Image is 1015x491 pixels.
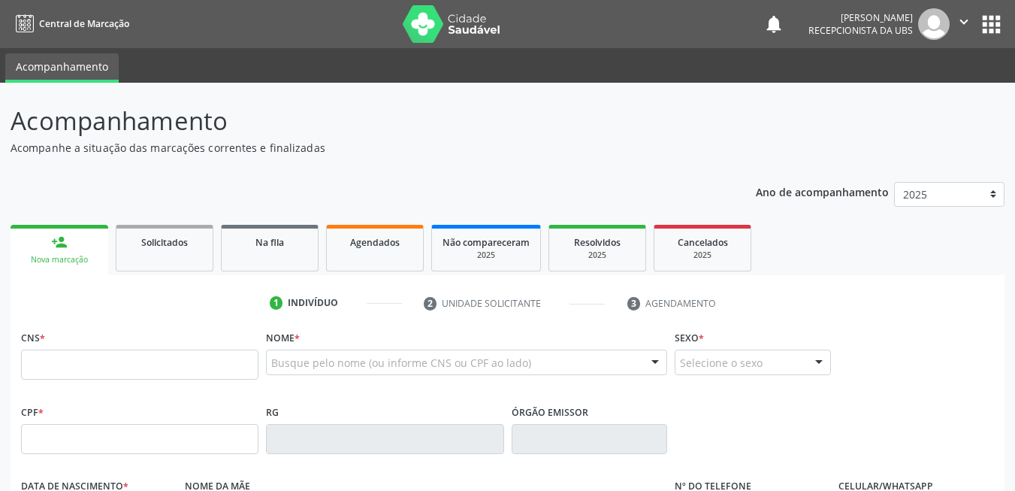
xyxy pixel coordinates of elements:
button: notifications [763,14,784,35]
div: Indivíduo [288,296,338,310]
label: Sexo [675,326,704,350]
p: Acompanhamento [11,102,706,140]
div: 2025 [665,250,740,261]
p: Acompanhe a situação das marcações correntes e finalizadas [11,140,706,156]
span: Agendados [350,236,400,249]
i:  [956,14,972,30]
span: Resolvidos [574,236,621,249]
span: Central de Marcação [39,17,129,30]
a: Acompanhamento [5,53,119,83]
span: Selecione o sexo [680,355,763,371]
button: apps [978,11,1004,38]
span: Cancelados [678,236,728,249]
label: CPF [21,401,44,424]
a: Central de Marcação [11,11,129,36]
button:  [950,8,978,40]
div: 2025 [443,250,530,261]
div: person_add [51,234,68,250]
span: Na fila [255,236,284,249]
div: 1 [270,296,283,310]
img: img [918,8,950,40]
p: Ano de acompanhamento [756,182,889,201]
div: 2025 [560,250,635,261]
label: CNS [21,326,45,350]
label: Órgão emissor [512,401,588,424]
span: Não compareceram [443,236,530,249]
div: Nova marcação [21,254,98,265]
span: Busque pelo nome (ou informe CNS ou CPF ao lado) [271,355,531,371]
span: Recepcionista da UBS [808,24,913,37]
div: [PERSON_NAME] [808,11,913,24]
label: Nome [266,326,300,350]
span: Solicitados [141,236,188,249]
label: RG [266,401,279,424]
